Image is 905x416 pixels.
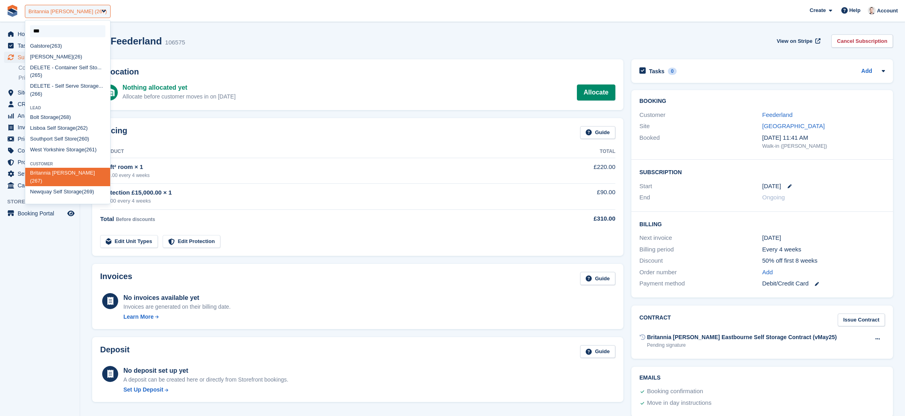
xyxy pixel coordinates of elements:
h2: Invoices [100,272,132,285]
span: Subscriptions [18,52,66,63]
div: [DATE] 11:41 AM [762,133,885,143]
a: menu [4,52,76,63]
div: End [639,193,762,202]
div: Payment method [639,279,762,288]
span: (26 [82,189,89,195]
div: Customer [25,162,110,166]
div: Booking confirmation [647,387,703,396]
span: Total [100,215,114,222]
a: Preview store [66,209,76,218]
div: Britannia [PERSON_NAME] Eastbourne Self Storage Contract (vMay25) [647,333,837,342]
a: menu [4,28,76,40]
span: (26 [75,125,83,131]
span: Tasks [18,40,66,51]
div: Site [639,122,762,131]
span: (26 [73,54,81,60]
span: (26 [59,114,67,120]
div: £310.00 [536,214,615,223]
a: menu [4,87,76,98]
div: 106575 [165,38,185,47]
div: Invoices are generated on their billing date. [123,303,231,311]
div: No invoices available yet [123,293,231,303]
a: Guide [580,272,615,285]
h2: Booking [639,98,885,105]
div: [DATE] [762,233,885,243]
div: Newquay Self Storage 9) [25,186,110,197]
span: Capital [18,180,66,191]
h2: Feederland [111,36,162,46]
img: stora-icon-8386f47178a22dfd0bd8f6a31ec36ba5ce8667c1dd55bd0f319d3a0aa187defe.svg [6,5,18,17]
span: Invoices [18,122,66,133]
div: Protection £15,000.00 × 1 [100,188,536,197]
div: Lisboa Self Storage 2) [25,123,110,134]
div: Britannia [PERSON_NAME] 7) [25,168,110,187]
h2: Billing [639,220,885,228]
div: Lead [25,106,110,110]
a: menu [4,168,76,179]
div: Debit/Credit Card [762,279,885,288]
div: Allocate before customer moves in on [DATE] [123,92,236,101]
div: Discount [639,256,762,265]
span: Protection [18,157,66,168]
a: Cancel Subscription [831,34,893,48]
a: menu [4,157,76,168]
div: £220.00 every 4 weeks [100,172,536,179]
div: West Yorkshire Storage 1) [25,145,110,155]
a: Feederland [762,111,793,118]
a: menu [4,40,76,51]
th: Product [100,145,536,158]
div: Move My Stuff Self Storage 4) [25,197,110,216]
div: £90.00 every 4 weeks [100,197,536,205]
span: Pricing [18,133,66,145]
div: Booked [639,133,762,150]
a: Add [861,67,872,76]
a: menu [4,180,76,191]
div: Every 4 weeks [762,245,885,254]
div: 0 [668,68,677,75]
p: A deposit can be created here or directly from Storefront bookings. [123,376,288,384]
div: DELETE - Self Serve Storage... 6) [25,81,110,100]
span: (26 [77,136,85,142]
a: Contracts [18,64,76,72]
span: Booking Portal [18,208,66,219]
div: Galstore 3) [25,40,110,51]
a: Learn More [123,313,231,321]
div: Move in day instructions [647,398,712,408]
span: Create [810,6,826,14]
img: Jeff Knox [868,6,876,14]
a: Edit Unit Types [100,235,158,248]
h2: Deposit [100,345,129,358]
a: Edit Protection [163,235,220,248]
div: Set Up Deposit [123,386,163,394]
a: View on Stripe [774,34,822,48]
a: [GEOGRAPHIC_DATA] [762,123,825,129]
a: Allocate [577,84,615,100]
a: Add [762,268,773,277]
span: CRM [18,98,66,110]
a: menu [4,122,76,133]
span: Account [877,7,898,15]
a: Guide [580,126,615,139]
a: Guide [580,345,615,358]
div: Customer [639,111,762,120]
h2: Emails [639,375,885,381]
a: Set Up Deposit [123,386,288,394]
div: 50% off first 8 weeks [762,256,885,265]
h2: Pricing [100,126,127,139]
span: Help [849,6,861,14]
div: [PERSON_NAME] ) [25,51,110,62]
time: 2025-09-09 00:00:00 UTC [762,182,781,191]
div: Next invoice [639,233,762,243]
a: menu [4,145,76,156]
div: Bolt Storage 8) [25,112,110,123]
span: Price increases [18,74,57,82]
a: menu [4,110,76,121]
h2: Contract [639,314,671,327]
a: Price increases NEW [18,73,76,82]
div: Pending signature [647,342,837,349]
span: (26 [50,43,57,49]
span: (26 [85,147,92,153]
div: Start [639,182,762,191]
div: Britannia [PERSON_NAME] (267) [28,8,107,16]
div: Learn More [123,313,153,321]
